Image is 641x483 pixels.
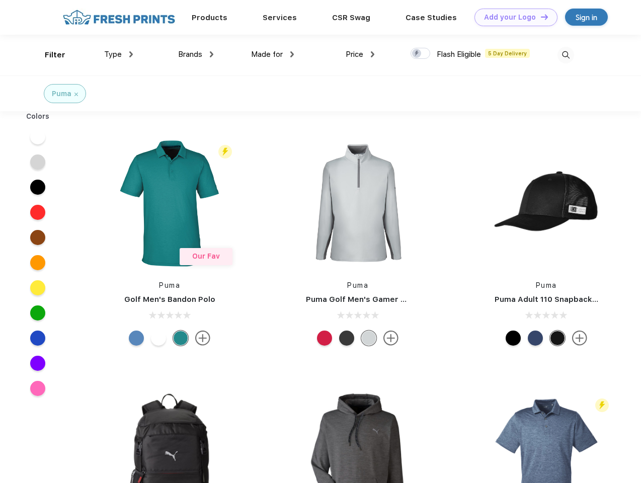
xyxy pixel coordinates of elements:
span: Brands [178,50,202,59]
img: func=resize&h=266 [479,136,613,270]
div: Ski Patrol [317,331,332,346]
img: flash_active_toggle.svg [218,145,232,158]
a: CSR Swag [332,13,370,22]
div: Puma Black [339,331,354,346]
div: Pma Blk Pma Blk [506,331,521,346]
span: Made for [251,50,283,59]
span: Our Fav [192,252,220,260]
img: more.svg [572,331,587,346]
a: Puma [536,281,557,289]
img: func=resize&h=266 [103,136,236,270]
img: dropdown.png [371,51,374,57]
img: desktop_search.svg [557,47,574,63]
div: Colors [19,111,57,122]
a: Puma [347,281,368,289]
a: Products [192,13,227,22]
img: flash_active_toggle.svg [595,398,609,412]
div: Peacoat with Qut Shd [528,331,543,346]
img: more.svg [195,331,210,346]
div: Sign in [576,12,597,23]
a: Sign in [565,9,608,26]
img: fo%20logo%202.webp [60,9,178,26]
img: DT [541,14,548,20]
img: dropdown.png [129,51,133,57]
div: Lake Blue [129,331,144,346]
div: Add your Logo [484,13,536,22]
div: High Rise [361,331,376,346]
div: Green Lagoon [173,331,188,346]
img: dropdown.png [210,51,213,57]
img: filter_cancel.svg [74,93,78,96]
span: Price [346,50,363,59]
a: Puma [159,281,180,289]
img: more.svg [383,331,398,346]
span: Flash Eligible [437,50,481,59]
div: Filter [45,49,65,61]
img: func=resize&h=266 [291,136,425,270]
div: Puma [52,89,71,99]
span: Type [104,50,122,59]
a: Golf Men's Bandon Polo [124,295,215,304]
a: Services [263,13,297,22]
div: Bright White [151,331,166,346]
a: Puma Golf Men's Gamer Golf Quarter-Zip [306,295,465,304]
div: Pma Blk with Pma Blk [550,331,565,346]
span: 5 Day Delivery [485,49,530,58]
img: dropdown.png [290,51,294,57]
